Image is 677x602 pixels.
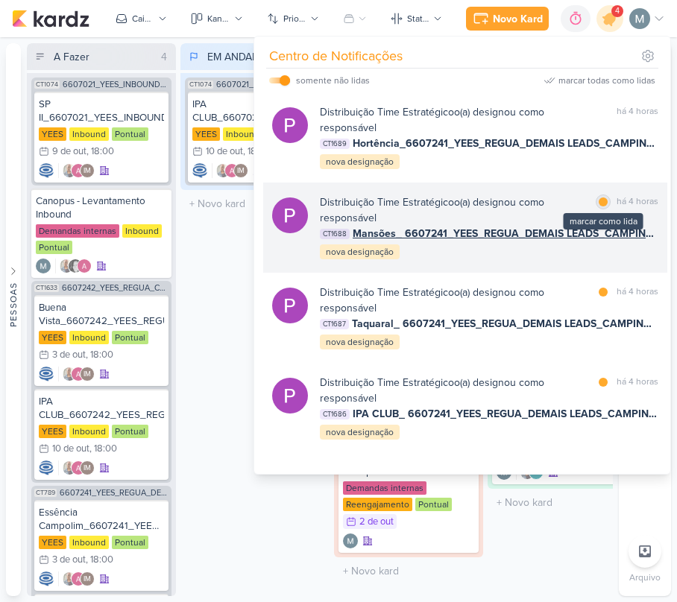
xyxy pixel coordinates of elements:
div: Novo Kard [493,11,543,27]
img: Renata Brandão [68,259,83,273]
div: somente não lidas [296,74,370,87]
div: Criador(a): Caroline Traven De Andrade [39,367,54,381]
div: o(a) designou como responsável [320,375,590,406]
img: Caroline Traven De Andrade [192,163,207,178]
p: Arquivo [629,571,661,584]
div: Inbound [69,331,109,344]
div: Pontual [112,331,148,344]
div: 3 de out [52,350,86,360]
div: Centro de Notificações [269,46,403,66]
div: Pontual [36,241,72,254]
div: Colaboradores: Iara Santos, Alessandra Gomes, Isabella Machado Guimarães [58,367,95,381]
div: YEES [39,331,66,344]
p: IM [84,465,91,472]
p: IM [84,576,91,583]
div: Essência Campolim_6607241_YEES_REGUA_DEMAIS LEADS_CAMPINAS_SOROCABA [39,506,164,533]
div: YEES [39,425,66,438]
span: CT789 [34,489,57,497]
span: CT1687 [320,319,349,329]
img: Caroline Traven De Andrade [39,163,54,178]
img: Caroline Traven De Andrade [39,460,54,475]
div: Criador(a): Mariana Amorim [343,533,358,548]
input: + Novo kard [183,193,327,215]
div: , 18:00 [86,147,114,156]
img: Alessandra Gomes [71,460,86,475]
div: nova designação [320,425,400,440]
div: Inbound [69,536,109,549]
b: Distribuição Time Estratégico [320,196,454,209]
b: Distribuição Time Estratégico [320,106,454,118]
div: 10 de out [206,147,243,156]
span: Mansões_ 6607241_YEES_REGUA_DEMAIS LEADS_CAMPINAS_SOROCABA [353,226,658,241]
img: Caroline Traven De Andrade [39,571,54,586]
div: Reengajamento [343,498,412,511]
img: Alessandra Gomes [224,163,239,178]
div: Inbound [69,127,109,141]
div: YEES [39,536,66,549]
div: Colaboradores: Iara Santos, Alessandra Gomes, Isabella Machado Guimarães [58,460,95,475]
div: IPA CLUB_6607021_YEES_INBOUND_NOVA_PROPOSTA_RÉGUA_NOVOS_LEADS [192,98,318,124]
div: Colaboradores: Iara Santos, Renata Brandão, Alessandra Gomes [55,259,92,273]
div: , 18:00 [86,555,113,565]
div: Isabella Machado Guimarães [233,163,248,178]
div: há 4 horas [617,194,658,226]
div: 2 de out [359,517,394,527]
span: 4 [615,5,620,17]
div: há 4 horas [617,104,658,136]
img: Mariana Amorim [36,259,51,273]
span: Taquaral_ 6607241_YEES_REGUA_DEMAIS LEADS_CAMPINAS_SOROCABA [352,316,658,332]
img: Alessandra Gomes [71,571,86,586]
span: CT1689 [320,139,350,149]
div: há 4 horas [617,375,658,406]
div: nova designação [320,335,400,349]
b: Distribuição Time Estratégico [320,286,454,299]
div: Criador(a): Caroline Traven De Andrade [39,163,54,178]
img: Alessandra Gomes [71,163,86,178]
span: CT1074 [188,80,213,89]
button: Pessoas [6,43,21,596]
div: , 18:00 [86,350,113,360]
img: Iara Santos [62,571,77,586]
p: IM [84,168,91,175]
span: CT1686 [320,409,350,419]
div: Inbound [69,425,109,438]
div: o(a) designou como responsável [320,194,590,226]
img: Alessandra Gomes [77,259,92,273]
div: IPA CLUB_6607242_YEES_REGUA_COMPRADORES_CAMPINAS_SOROCABA [39,395,164,422]
div: 9 de out [52,147,86,156]
div: Pontual [112,425,148,438]
div: marcar todas como lidas [558,74,655,87]
div: Criador(a): Caroline Traven De Andrade [192,163,207,178]
div: Demandas internas [36,224,119,238]
img: Distribuição Time Estratégico [272,288,308,323]
div: Pontual [112,127,148,141]
b: Distribuição Time Estratégico [320,376,454,389]
span: Hortência_6607241_YEES_REGUA_DEMAIS LEADS_CAMPINAS_SOROCABA [353,136,658,151]
div: Colaboradores: Iara Santos, Alessandra Gomes, Isabella Machado Guimarães [58,571,95,586]
div: Isabella Machado Guimarães [80,571,95,586]
img: Distribuição Time Estratégico [272,197,308,233]
div: 10 de out [52,444,89,454]
input: + Novo kard [491,492,634,513]
div: Isabella Machado Guimarães [80,163,95,178]
p: AG [532,469,541,477]
span: CT1633 [34,284,59,292]
p: IM [237,168,245,175]
div: há 4 horas [617,285,658,316]
div: Pontual [415,498,452,511]
button: Novo Kard [466,7,549,31]
div: nova designação [320,154,400,169]
span: CT1074 [34,80,60,89]
div: YEES [39,127,66,141]
div: Pontual [112,536,148,549]
div: YEES [192,127,220,141]
p: IM [84,371,91,378]
div: Demandas internas [343,481,426,495]
img: Iara Santos [62,163,77,178]
img: Distribuição Time Estratégico [272,378,308,414]
img: Iara Santos [62,367,77,381]
div: Colaboradores: Iara Santos, Alessandra Gomes, Isabella Machado Guimarães [58,163,95,178]
div: SP II_6607021_YEES_INBOUND_NOVA_PROPOSTA_RÉGUA_NOVOS_LEADS [39,98,164,124]
div: marcar como lida [564,213,643,229]
img: Iara Santos [59,259,74,273]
